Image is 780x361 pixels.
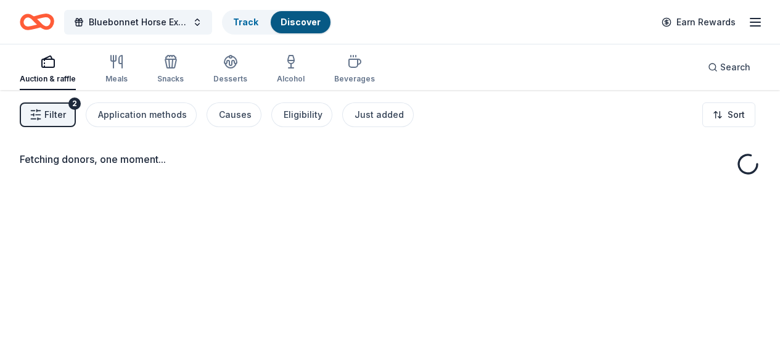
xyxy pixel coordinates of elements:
[233,17,258,27] a: Track
[222,10,332,35] button: TrackDiscover
[157,49,184,90] button: Snacks
[157,74,184,84] div: Snacks
[281,17,321,27] a: Discover
[277,49,305,90] button: Alcohol
[334,49,375,90] button: Beverages
[20,102,76,127] button: Filter2
[277,74,305,84] div: Alcohol
[355,107,404,122] div: Just added
[86,102,197,127] button: Application methods
[284,107,322,122] div: Eligibility
[105,49,128,90] button: Meals
[219,107,252,122] div: Causes
[654,11,743,33] a: Earn Rewards
[20,7,54,36] a: Home
[20,74,76,84] div: Auction & raffle
[698,55,760,80] button: Search
[44,107,66,122] span: Filter
[213,74,247,84] div: Desserts
[207,102,261,127] button: Causes
[720,60,750,75] span: Search
[213,49,247,90] button: Desserts
[342,102,414,127] button: Just added
[728,107,745,122] span: Sort
[98,107,187,122] div: Application methods
[64,10,212,35] button: Bluebonnet Horse Expo & Training Challenge
[105,74,128,84] div: Meals
[271,102,332,127] button: Eligibility
[20,152,760,167] div: Fetching donors, one moment...
[334,74,375,84] div: Beverages
[89,15,187,30] span: Bluebonnet Horse Expo & Training Challenge
[702,102,755,127] button: Sort
[20,49,76,90] button: Auction & raffle
[68,98,81,110] div: 2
